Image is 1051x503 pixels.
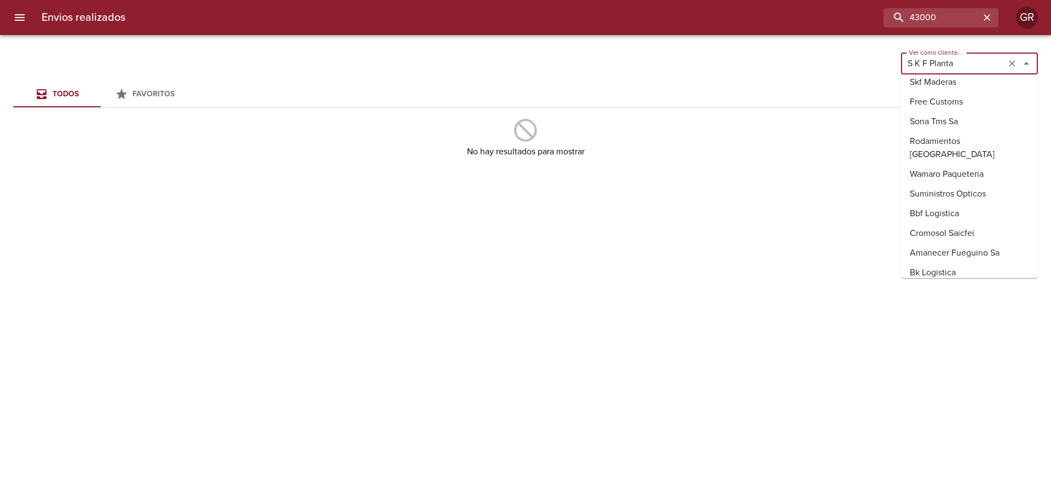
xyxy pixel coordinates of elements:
[901,204,1038,223] li: Bbf Logistica
[901,223,1038,243] li: Cromosol Saicfei
[901,112,1038,131] li: Sona Tms Sa
[901,243,1038,263] li: Amanecer Fueguino Sa
[53,89,79,99] span: Todos
[901,92,1038,112] li: Free Customs
[13,81,188,107] div: Tabs Envios
[7,4,33,31] button: menu
[132,89,175,99] span: Favoritos
[901,131,1038,164] li: Rodamientos [GEOGRAPHIC_DATA]
[883,8,980,27] input: buscar
[1019,56,1034,71] button: Close
[901,263,1038,282] li: Bk Logistica
[901,184,1038,204] li: Suministros Opticos
[901,164,1038,184] li: Wamaro Paqueteria
[1004,56,1020,71] button: Limpiar
[467,144,585,159] h6: No hay resultados para mostrar
[901,72,1038,92] li: Skf Maderas
[42,9,125,26] h6: Envios realizados
[1016,7,1038,28] div: GR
